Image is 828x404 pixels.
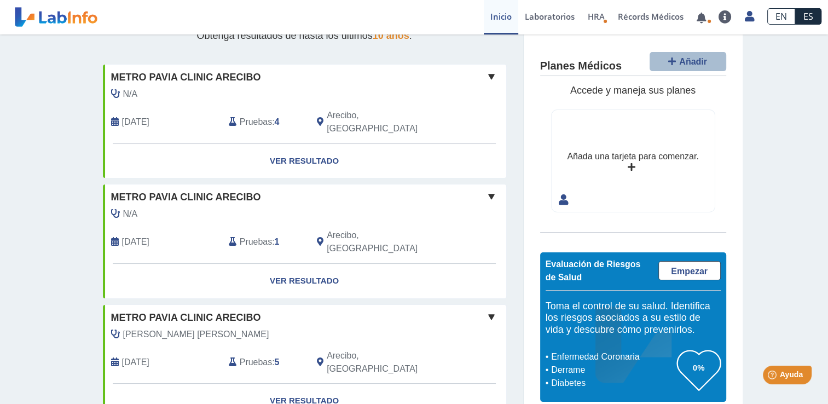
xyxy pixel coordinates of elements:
span: 2025-07-21 [122,235,149,249]
span: Pruebas [240,235,272,249]
span: Arecibo, PR [327,109,448,135]
h5: Toma el control de su salud. Identifica los riesgos asociados a su estilo de vida y descubre cómo... [546,301,721,336]
div: : [221,229,309,255]
a: Ver Resultado [103,144,506,178]
span: Arecibo, PR [327,349,448,376]
a: Ver Resultado [103,264,506,298]
div: Añada una tarjeta para comenzar. [567,150,698,163]
span: Pruebas [240,116,272,129]
span: Marrero Mendez, Maria [123,328,269,341]
span: Metro Pavia Clinic Arecibo [111,190,261,205]
span: 10 años [373,30,409,41]
span: Accede y maneja sus planes [570,85,696,96]
span: Empezar [671,267,708,276]
span: Metro Pavia Clinic Arecibo [111,310,261,325]
b: 5 [275,357,280,367]
a: EN [767,8,795,25]
li: Derrame [548,363,677,377]
span: N/A [123,88,138,101]
li: Diabetes [548,377,677,390]
h4: Planes Médicos [540,60,622,73]
iframe: Help widget launcher [731,361,816,392]
button: Añadir [650,52,726,71]
span: HRA [588,11,605,22]
h3: 0% [677,361,721,374]
span: Evaluación de Riesgos de Salud [546,259,641,282]
li: Enfermedad Coronaria [548,350,677,363]
a: Empezar [658,261,721,280]
span: Añadir [679,57,707,66]
span: Metro Pavia Clinic Arecibo [111,70,261,85]
span: 2025-07-24 [122,116,149,129]
span: Arecibo, PR [327,229,448,255]
span: Pruebas [240,356,272,369]
a: ES [795,8,821,25]
div: : [221,349,309,376]
span: 2025-01-15 [122,356,149,369]
b: 1 [275,237,280,246]
b: 4 [275,117,280,126]
span: Obtenga resultados de hasta los últimos . [196,30,412,41]
div: : [221,109,309,135]
span: N/A [123,207,138,221]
